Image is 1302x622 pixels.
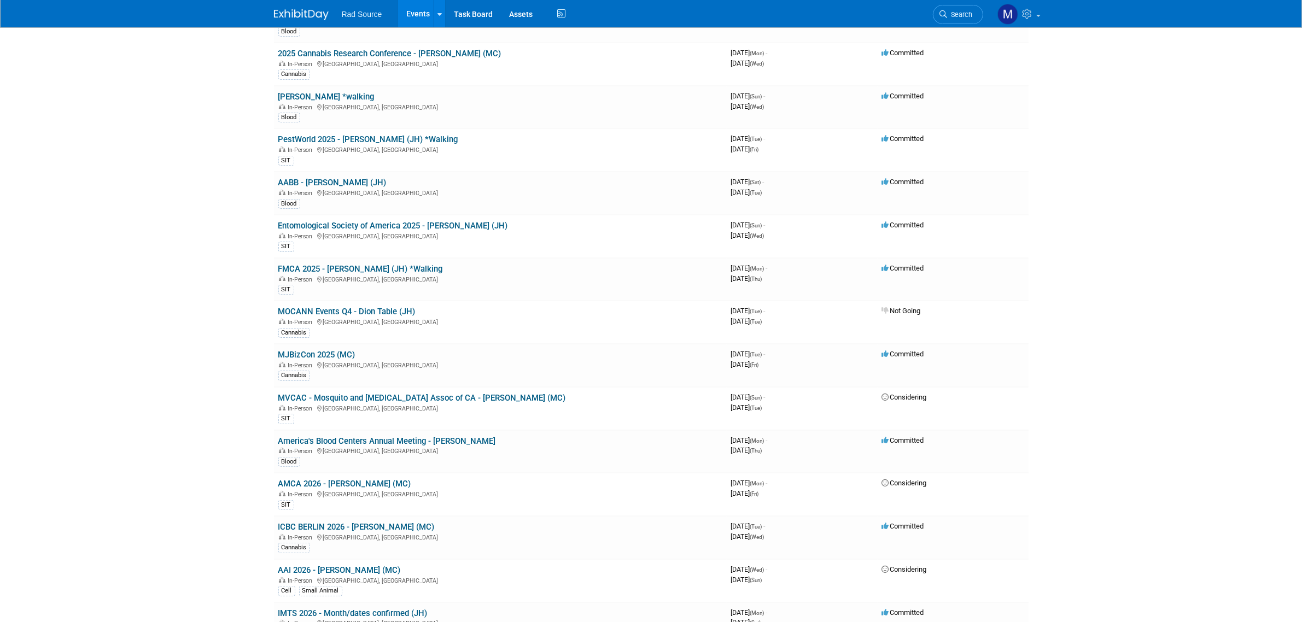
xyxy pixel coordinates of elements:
[997,4,1018,25] img: Melissa Conboy
[731,522,766,530] span: [DATE]
[278,532,722,541] div: [GEOGRAPHIC_DATA], [GEOGRAPHIC_DATA]
[278,145,722,154] div: [GEOGRAPHIC_DATA], [GEOGRAPHIC_DATA]
[750,405,762,411] span: (Tue)
[750,93,762,99] span: (Sun)
[750,448,762,454] span: (Thu)
[288,448,316,455] span: In-Person
[766,565,768,573] span: -
[278,242,294,251] div: SIT
[750,524,762,530] span: (Tue)
[882,522,924,530] span: Committed
[750,276,762,282] span: (Thu)
[278,414,294,424] div: SIT
[278,586,295,596] div: Cell
[278,49,501,58] a: 2025 Cannabis Research Conference - [PERSON_NAME] (MC)
[882,436,924,444] span: Committed
[278,285,294,295] div: SIT
[731,489,759,497] span: [DATE]
[731,350,766,358] span: [DATE]
[750,50,764,56] span: (Mon)
[882,350,924,358] span: Committed
[764,307,766,315] span: -
[882,134,924,143] span: Committed
[882,479,927,487] span: Considering
[948,10,973,19] span: Search
[288,146,316,154] span: In-Person
[750,222,762,228] span: (Sun)
[278,436,496,446] a: America's Blood Centers Annual Meeting - [PERSON_NAME]
[731,608,768,617] span: [DATE]
[933,5,983,24] a: Search
[882,608,924,617] span: Committed
[750,351,762,357] span: (Tue)
[750,104,764,110] span: (Wed)
[288,405,316,412] span: In-Person
[288,362,316,369] span: In-Person
[882,307,921,315] span: Not Going
[750,136,762,142] span: (Tue)
[278,178,387,187] a: AABB - [PERSON_NAME] (JH)
[766,436,768,444] span: -
[882,178,924,186] span: Committed
[288,534,316,541] span: In-Person
[750,438,764,444] span: (Mon)
[278,500,294,510] div: SIT
[278,102,722,111] div: [GEOGRAPHIC_DATA], [GEOGRAPHIC_DATA]
[750,491,759,497] span: (Fri)
[278,608,428,618] a: IMTS 2026 - Month/dates confirmed (JH)
[731,360,759,368] span: [DATE]
[731,532,764,541] span: [DATE]
[763,178,764,186] span: -
[278,446,722,455] div: [GEOGRAPHIC_DATA], [GEOGRAPHIC_DATA]
[279,190,285,195] img: In-Person Event
[278,360,722,369] div: [GEOGRAPHIC_DATA], [GEOGRAPHIC_DATA]
[882,92,924,100] span: Committed
[278,403,722,412] div: [GEOGRAPHIC_DATA], [GEOGRAPHIC_DATA]
[288,577,316,584] span: In-Person
[279,405,285,410] img: In-Person Event
[279,319,285,324] img: In-Person Event
[731,92,766,100] span: [DATE]
[288,104,316,111] span: In-Person
[288,319,316,326] span: In-Person
[731,134,766,143] span: [DATE]
[750,61,764,67] span: (Wed)
[342,10,382,19] span: Rad Source
[731,479,768,487] span: [DATE]
[278,489,722,498] div: [GEOGRAPHIC_DATA], [GEOGRAPHIC_DATA]
[279,104,285,109] img: In-Person Event
[750,534,764,540] span: (Wed)
[279,491,285,496] img: In-Person Event
[278,350,355,360] a: MJBizCon 2025 (MC)
[750,179,761,185] span: (Sat)
[882,221,924,229] span: Committed
[750,146,759,152] span: (Fri)
[278,274,722,283] div: [GEOGRAPHIC_DATA], [GEOGRAPHIC_DATA]
[764,393,766,401] span: -
[278,264,443,274] a: FMCA 2025 - [PERSON_NAME] (JH) *Walking
[766,479,768,487] span: -
[750,190,762,196] span: (Tue)
[764,350,766,358] span: -
[279,362,285,367] img: In-Person Event
[279,233,285,238] img: In-Person Event
[731,403,762,412] span: [DATE]
[278,156,294,166] div: SIT
[278,328,310,338] div: Cannabis
[731,49,768,57] span: [DATE]
[288,190,316,197] span: In-Person
[288,233,316,240] span: In-Person
[278,199,300,209] div: Blood
[278,92,375,102] a: [PERSON_NAME] *walking
[278,317,722,326] div: [GEOGRAPHIC_DATA], [GEOGRAPHIC_DATA]
[766,49,768,57] span: -
[278,565,401,575] a: AAI 2026 - [PERSON_NAME] (MC)
[731,274,762,283] span: [DATE]
[764,522,766,530] span: -
[750,480,764,486] span: (Mon)
[731,393,766,401] span: [DATE]
[750,610,764,616] span: (Mon)
[288,61,316,68] span: In-Person
[278,134,458,144] a: PestWorld 2025 - [PERSON_NAME] (JH) *Walking
[750,577,762,583] span: (Sun)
